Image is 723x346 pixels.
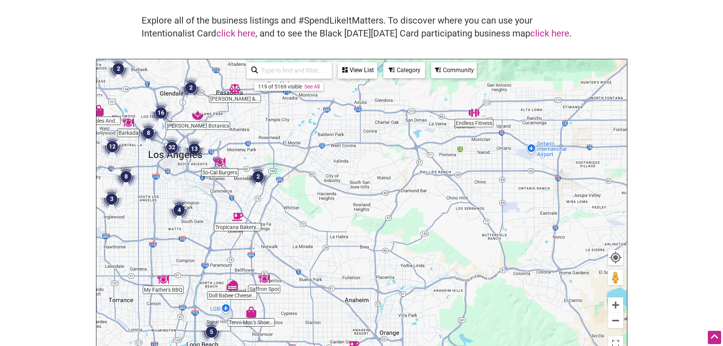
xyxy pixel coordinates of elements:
div: So-Cal Burgers [211,153,228,171]
div: 2 [176,73,205,102]
button: Your Location [608,250,623,265]
div: 4 [165,196,194,224]
button: Drag Pegman onto the map to open Street View [608,270,623,285]
div: Type to search and filter [247,62,332,79]
div: 119 of 5169 visible [258,84,302,90]
div: Endless Fitness [465,104,483,122]
div: See a list of the visible businesses [338,62,377,79]
div: Tenni-Moc's Shoe Store [243,303,260,321]
div: Tropicana Bakery & Cuban Cafe [229,208,246,226]
div: 16 [146,98,175,127]
div: Scroll Back to Top [708,331,721,344]
div: NOTO Botanics [189,107,206,124]
div: My Father's BBQ [154,271,172,288]
a: click here [530,28,569,39]
div: Filter by category [383,62,425,78]
div: Collectibles And More In-Store [90,102,107,119]
div: 2 [104,54,133,83]
div: Barkada [120,114,137,131]
div: 8 [134,118,163,147]
button: Zoom in [608,297,623,313]
a: click here [216,28,255,39]
input: Type to find and filter... [258,63,327,78]
div: Community [432,63,476,77]
div: 2 [244,162,273,191]
div: 3 [97,185,126,213]
div: Doll Babee Cheesecakes [224,276,241,294]
div: 13 [180,134,209,163]
div: 12 [98,132,127,161]
div: Category [384,63,424,77]
div: 8 [112,162,140,191]
h4: Explore all of the business listings and #SpendLikeItMatters. To discover where you can use your ... [142,14,582,40]
div: Grigoryan Blum & Grigoryan [226,80,244,97]
a: See All [304,84,320,90]
button: Zoom out [608,313,623,328]
div: View List [339,63,376,77]
div: Filter by Community [431,62,477,78]
div: 32 [158,133,186,162]
div: Saffron Spot [255,270,273,288]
